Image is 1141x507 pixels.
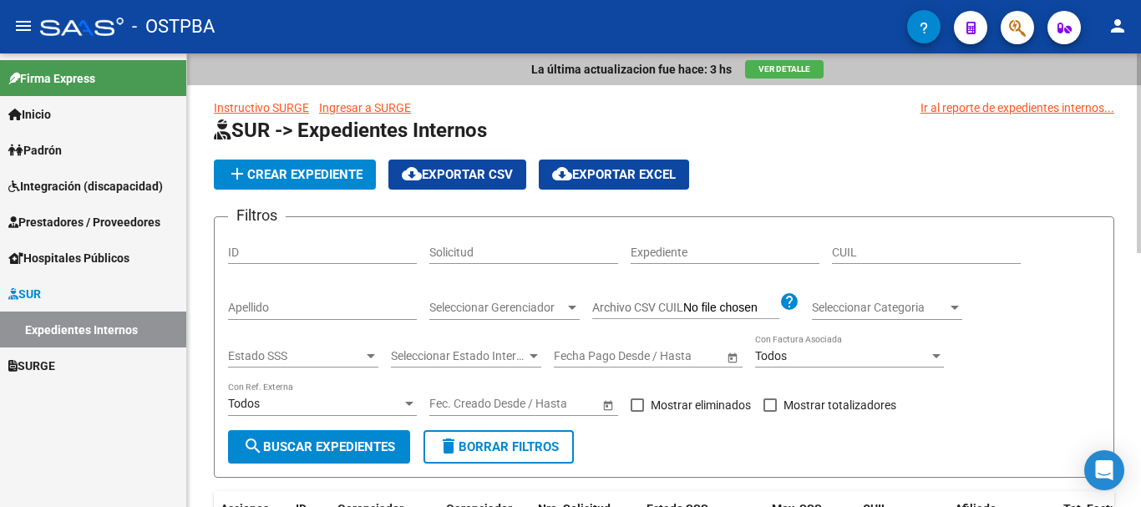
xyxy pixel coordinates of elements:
[505,397,586,411] input: Fecha fin
[779,292,799,312] mat-icon: help
[8,141,62,160] span: Padrón
[228,349,363,363] span: Estado SSS
[8,249,129,267] span: Hospitales Públicos
[1108,16,1128,36] mat-icon: person
[13,16,33,36] mat-icon: menu
[402,164,422,184] mat-icon: cloud_download
[8,285,41,303] span: SUR
[439,436,459,456] mat-icon: delete
[1084,450,1124,490] div: Open Intercom Messenger
[8,177,163,195] span: Integración (discapacidad)
[552,167,676,182] span: Exportar EXCEL
[439,439,559,454] span: Borrar Filtros
[319,101,411,114] a: Ingresar a SURGE
[755,349,787,363] span: Todos
[8,69,95,88] span: Firma Express
[552,164,572,184] mat-icon: cloud_download
[758,64,810,74] span: Ver Detalle
[745,60,824,79] button: Ver Detalle
[651,395,751,415] span: Mostrar eliminados
[391,349,526,363] span: Seleccionar Estado Interno
[228,204,286,227] h3: Filtros
[783,395,896,415] span: Mostrar totalizadores
[132,8,215,45] span: - OSTPBA
[8,213,160,231] span: Prestadores / Proveedores
[629,349,711,363] input: Fecha fin
[214,160,376,190] button: Crear Expediente
[683,301,779,316] input: Archivo CSV CUIL
[8,357,55,375] span: SURGE
[723,348,741,366] button: Open calendar
[599,396,616,413] button: Open calendar
[228,430,410,464] button: Buscar Expedientes
[214,101,309,114] a: Instructivo SURGE
[214,119,487,142] span: SUR -> Expedientes Internos
[554,349,615,363] input: Fecha inicio
[592,301,683,314] span: Archivo CSV CUIL
[243,439,395,454] span: Buscar Expedientes
[429,301,565,315] span: Seleccionar Gerenciador
[228,397,260,410] span: Todos
[402,167,513,182] span: Exportar CSV
[539,160,689,190] button: Exportar EXCEL
[227,167,363,182] span: Crear Expediente
[531,60,732,79] p: La última actualizacion fue hace: 3 hs
[8,105,51,124] span: Inicio
[812,301,947,315] span: Seleccionar Categoria
[227,164,247,184] mat-icon: add
[243,436,263,456] mat-icon: search
[429,397,490,411] input: Fecha inicio
[388,160,526,190] button: Exportar CSV
[423,430,574,464] button: Borrar Filtros
[920,99,1114,117] a: Ir al reporte de expedientes internos...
